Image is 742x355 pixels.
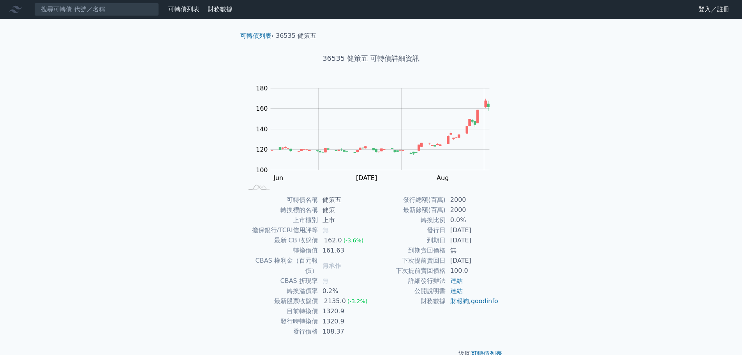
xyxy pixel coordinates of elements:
[371,296,446,306] td: 財務數據
[318,205,371,215] td: 健策
[318,327,371,337] td: 108.37
[240,32,271,39] a: 可轉債列表
[234,53,508,64] h1: 36535 健策五 可轉債詳細資訊
[243,327,318,337] td: 發行價格
[446,266,499,276] td: 100.0
[446,205,499,215] td: 2000
[276,31,316,41] li: 36535 健策五
[273,174,283,182] tspan: Jun
[243,195,318,205] td: 可轉債名稱
[437,174,449,182] tspan: Aug
[243,205,318,215] td: 轉換標的名稱
[371,286,446,296] td: 公開說明書
[318,306,371,316] td: 1320.9
[356,174,377,182] tspan: [DATE]
[446,235,499,245] td: [DATE]
[243,215,318,225] td: 上市櫃別
[168,5,199,13] a: 可轉債列表
[371,256,446,266] td: 下次提前賣回日
[371,266,446,276] td: 下次提前賣回價格
[692,3,736,16] a: 登入／註冊
[256,146,268,153] tspan: 120
[243,276,318,286] td: CBAS 折現率
[450,287,463,295] a: 連結
[243,245,318,256] td: 轉換價值
[446,225,499,235] td: [DATE]
[446,245,499,256] td: 無
[256,166,268,174] tspan: 100
[318,215,371,225] td: 上市
[347,298,368,304] span: (-3.2%)
[446,215,499,225] td: 0.0%
[471,297,498,305] a: goodinfo
[243,235,318,245] td: 最新 CB 收盤價
[323,296,347,306] div: 2135.0
[318,286,371,296] td: 0.2%
[256,105,268,112] tspan: 160
[318,316,371,327] td: 1320.9
[446,195,499,205] td: 2000
[450,297,469,305] a: 財報狗
[323,277,329,284] span: 無
[446,296,499,306] td: ,
[323,226,329,234] span: 無
[371,205,446,215] td: 最新餘額(百萬)
[446,256,499,266] td: [DATE]
[323,262,341,269] span: 無承作
[243,296,318,306] td: 最新股票收盤價
[243,256,318,276] td: CBAS 權利金（百元報價）
[318,245,371,256] td: 161.63
[344,237,364,244] span: (-3.6%)
[256,85,268,92] tspan: 180
[371,225,446,235] td: 發行日
[208,5,233,13] a: 財務數據
[318,195,371,205] td: 健策五
[243,286,318,296] td: 轉換溢價率
[371,276,446,286] td: 詳細發行辦法
[323,235,344,245] div: 162.0
[34,3,159,16] input: 搜尋可轉債 代號／名稱
[243,306,318,316] td: 目前轉換價
[371,235,446,245] td: 到期日
[371,215,446,225] td: 轉換比例
[450,277,463,284] a: 連結
[243,316,318,327] td: 發行時轉換價
[243,225,318,235] td: 擔保銀行/TCRI信用評等
[371,195,446,205] td: 發行總額(百萬)
[371,245,446,256] td: 到期賣回價格
[240,31,274,41] li: ›
[256,125,268,133] tspan: 140
[252,85,501,182] g: Chart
